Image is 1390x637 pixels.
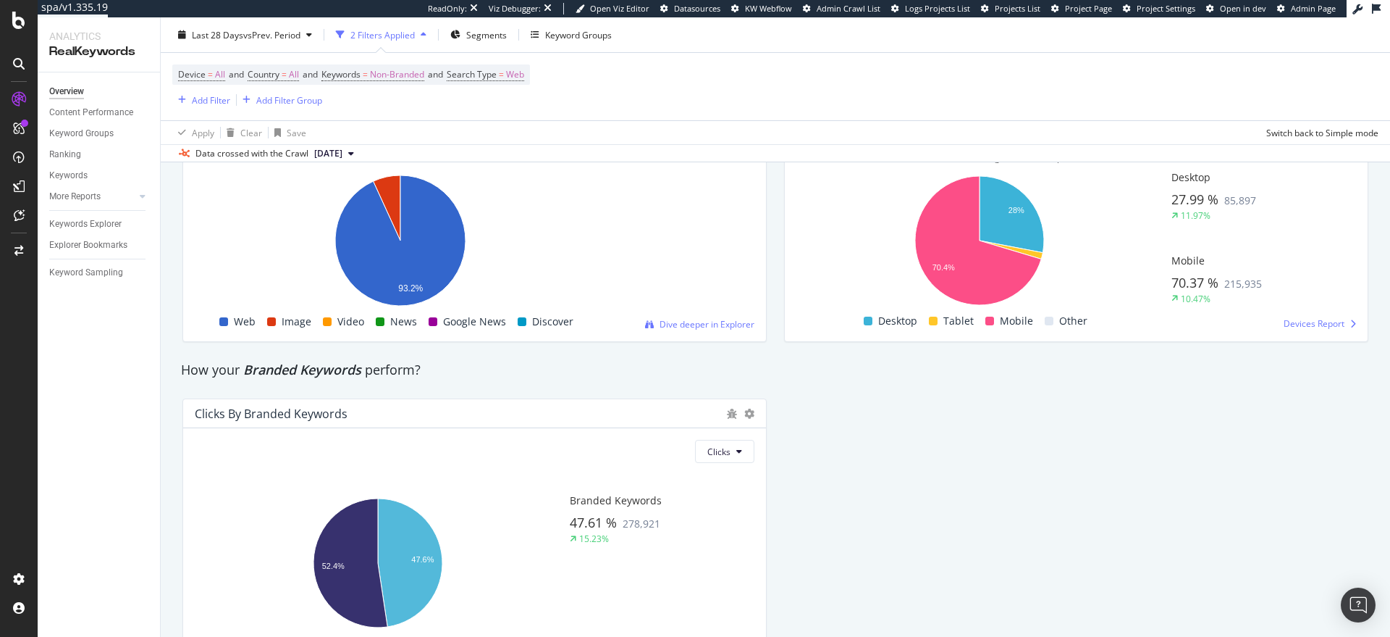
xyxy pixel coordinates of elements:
div: Content Performance [49,105,133,120]
a: Open Viz Editor [576,3,649,14]
div: Keyword Sampling [49,265,123,280]
span: Segments [466,28,507,41]
div: 15.23% [579,533,609,545]
a: Datasources [660,3,720,14]
span: 278,921 [623,517,660,530]
span: = [499,68,504,80]
div: Ranking [49,147,81,162]
span: Country [248,68,279,80]
span: Discover [532,313,573,330]
span: Image [282,313,311,330]
span: Project Settings [1137,3,1195,14]
span: All [215,64,225,85]
button: Switch back to Simple mode [1260,121,1378,144]
span: 2025 Jul. 25th [314,147,342,160]
span: Datasources [674,3,720,14]
a: Projects List [981,3,1040,14]
span: Projects List [995,3,1040,14]
span: Google News [443,313,506,330]
span: Logs Projects List [905,3,970,14]
span: = [208,68,213,80]
div: Add Filter [192,93,230,106]
svg: A chart. [796,168,1162,312]
span: Project Page [1065,3,1112,14]
div: Keywords Explorer [49,217,122,232]
span: and [229,68,244,80]
button: Segments [445,23,513,46]
div: Explorer Bookmarks [49,238,127,253]
span: 70.37 % [1171,274,1218,291]
a: Open in dev [1206,3,1266,14]
a: Ranking [49,147,150,162]
a: Explorer Bookmarks [49,238,150,253]
div: How your perform? [181,361,768,380]
a: Devices Report [1284,317,1356,330]
span: Device [178,68,206,80]
div: More Reports [49,189,101,204]
span: and [303,68,318,80]
div: Keyword Groups [49,126,114,141]
div: Keyword Groups [545,28,612,41]
button: Add Filter Group [237,91,322,109]
span: Branded Keywords [570,494,662,507]
div: Switch back to Simple mode [1266,126,1378,138]
text: 52.4% [322,562,345,571]
a: Admin Page [1277,3,1336,14]
span: Last 28 Days [192,28,243,41]
div: 11.97% [1181,209,1210,222]
div: 10.47% [1181,293,1210,305]
a: Content Performance [49,105,150,120]
button: Clear [221,121,262,144]
span: Admin Crawl List [817,3,880,14]
div: Data crossed with the Crawl [195,147,308,160]
div: Clicks By Branded Keywords [195,407,347,421]
text: 93.2% [398,283,423,293]
span: vs Prev. Period [243,28,300,41]
span: Keywords [321,68,361,80]
span: All [289,64,299,85]
a: Logs Projects List [891,3,970,14]
span: Desktop [1171,170,1210,184]
text: 47.6% [411,556,434,565]
span: Devices Report [1284,317,1344,330]
div: RealKeywords [49,43,148,60]
span: 27.99 % [1171,191,1218,208]
div: Overview [49,84,84,99]
a: Overview [49,84,150,99]
a: Keywords [49,168,150,183]
button: Apply [172,121,214,144]
button: Add Filter [172,91,230,109]
span: Clicks [707,446,730,458]
span: Mobile [1000,312,1033,330]
span: Admin Page [1291,3,1336,14]
span: 47.61 % [570,514,617,531]
span: Branded Keywords [243,361,361,378]
button: [DATE] [308,145,360,162]
span: = [363,68,368,80]
span: and [428,68,443,80]
span: Other [1059,312,1087,330]
span: News [390,313,417,330]
span: KW Webflow [745,3,792,14]
div: Add Filter Group [256,93,322,106]
a: Project Settings [1123,3,1195,14]
a: Keyword Groups [49,126,150,141]
span: Mobile [1171,254,1205,267]
span: = [282,68,287,80]
div: Keywords [49,168,88,183]
span: Desktop [878,312,917,330]
button: 2 Filters Applied [330,23,432,46]
div: Analytics [49,29,148,43]
span: Tablet [943,312,974,330]
span: Video [337,313,364,330]
button: Keyword Groups [525,23,618,46]
a: More Reports [49,189,135,204]
span: Web [506,64,524,85]
span: 85,897 [1224,193,1256,207]
text: 70.4% [932,263,955,272]
div: 2 Filters Applied [350,28,415,41]
span: Web [234,313,256,330]
div: ReadOnly: [428,3,467,14]
button: Last 28 DaysvsPrev. Period [172,23,318,46]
